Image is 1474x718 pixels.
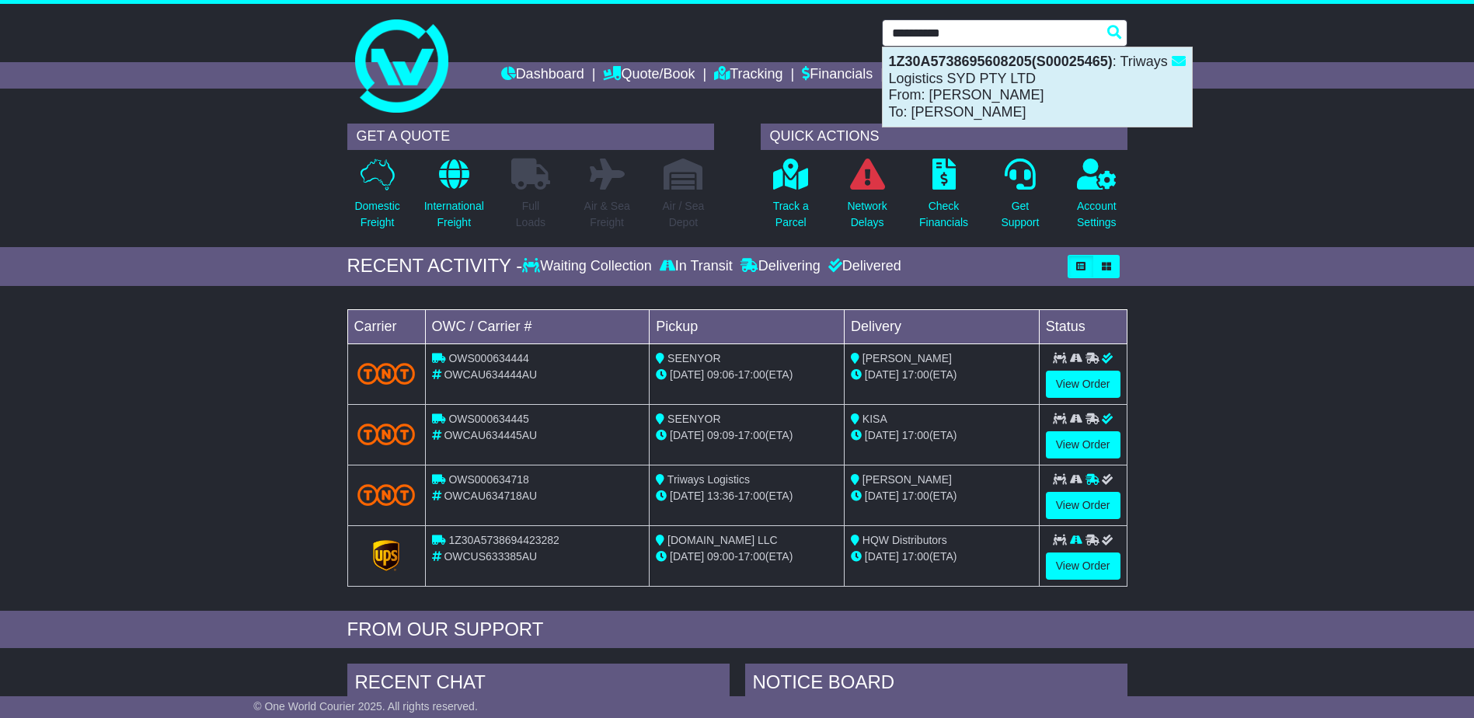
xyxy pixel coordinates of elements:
span: 1Z30A5738694423282 [448,534,559,546]
div: FROM OUR SUPPORT [347,619,1127,641]
span: [DATE] [865,490,899,502]
div: (ETA) [851,488,1033,504]
span: [PERSON_NAME] [862,473,952,486]
span: 17:00 [738,550,765,563]
a: Financials [802,62,873,89]
span: [DATE] [865,550,899,563]
span: 09:00 [707,550,734,563]
div: NOTICE BOARD [745,664,1127,706]
a: CheckFinancials [918,158,969,239]
div: Waiting Collection [522,258,655,275]
span: 17:00 [902,490,929,502]
img: TNT_Domestic.png [357,423,416,444]
span: [PERSON_NAME] [862,352,952,364]
a: Dashboard [501,62,584,89]
span: OWCAU634445AU [444,429,537,441]
div: In Transit [656,258,737,275]
div: - (ETA) [656,427,838,444]
div: Delivered [824,258,901,275]
p: Track a Parcel [773,198,809,231]
span: OWS000634444 [448,352,529,364]
span: OWCUS633385AU [444,550,537,563]
span: OWCAU634718AU [444,490,537,502]
a: View Order [1046,431,1120,458]
a: Quote/Book [603,62,695,89]
a: GetSupport [1000,158,1040,239]
span: [DATE] [670,490,704,502]
span: © One World Courier 2025. All rights reserved. [253,700,478,713]
div: : Triways Logistics SYD PTY LTD From: [PERSON_NAME] To: [PERSON_NAME] [883,47,1192,127]
a: View Order [1046,492,1120,519]
p: Network Delays [847,198,887,231]
span: 17:00 [902,550,929,563]
span: OWCAU634444AU [444,368,537,381]
a: AccountSettings [1076,158,1117,239]
div: GET A QUOTE [347,124,714,150]
span: KISA [862,413,887,425]
td: Pickup [650,309,845,343]
span: 17:00 [738,429,765,441]
p: Full Loads [511,198,550,231]
strong: 1Z30A5738695608205(S00025465) [889,54,1113,69]
td: Carrier [347,309,425,343]
p: International Freight [424,198,484,231]
div: - (ETA) [656,549,838,565]
a: View Order [1046,552,1120,580]
span: [DOMAIN_NAME] LLC [667,534,778,546]
img: TNT_Domestic.png [357,363,416,384]
td: Status [1039,309,1127,343]
span: 17:00 [902,429,929,441]
span: 09:09 [707,429,734,441]
span: OWS000634445 [448,413,529,425]
span: SEENYOR [667,413,720,425]
a: DomesticFreight [354,158,400,239]
span: 17:00 [738,490,765,502]
div: (ETA) [851,367,1033,383]
p: Air & Sea Freight [584,198,630,231]
span: [DATE] [670,429,704,441]
span: [DATE] [865,368,899,381]
p: Get Support [1001,198,1039,231]
img: TNT_Domestic.png [357,484,416,505]
div: RECENT ACTIVITY - [347,255,523,277]
p: Check Financials [919,198,968,231]
div: (ETA) [851,427,1033,444]
div: Delivering [737,258,824,275]
a: View Order [1046,371,1120,398]
a: Track aParcel [772,158,810,239]
span: HQW Distributors [862,534,947,546]
div: - (ETA) [656,488,838,504]
a: Tracking [714,62,782,89]
span: 13:36 [707,490,734,502]
div: RECENT CHAT [347,664,730,706]
span: SEENYOR [667,352,720,364]
p: Account Settings [1077,198,1117,231]
span: 17:00 [902,368,929,381]
a: InternationalFreight [423,158,485,239]
a: NetworkDelays [846,158,887,239]
span: 17:00 [738,368,765,381]
span: [DATE] [865,429,899,441]
div: (ETA) [851,549,1033,565]
div: QUICK ACTIONS [761,124,1127,150]
span: [DATE] [670,368,704,381]
p: Domestic Freight [354,198,399,231]
p: Air / Sea Depot [663,198,705,231]
span: Triways Logistics [667,473,750,486]
img: GetCarrierServiceLogo [373,540,399,571]
td: OWC / Carrier # [425,309,650,343]
span: [DATE] [670,550,704,563]
div: - (ETA) [656,367,838,383]
span: 09:06 [707,368,734,381]
span: OWS000634718 [448,473,529,486]
td: Delivery [844,309,1039,343]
